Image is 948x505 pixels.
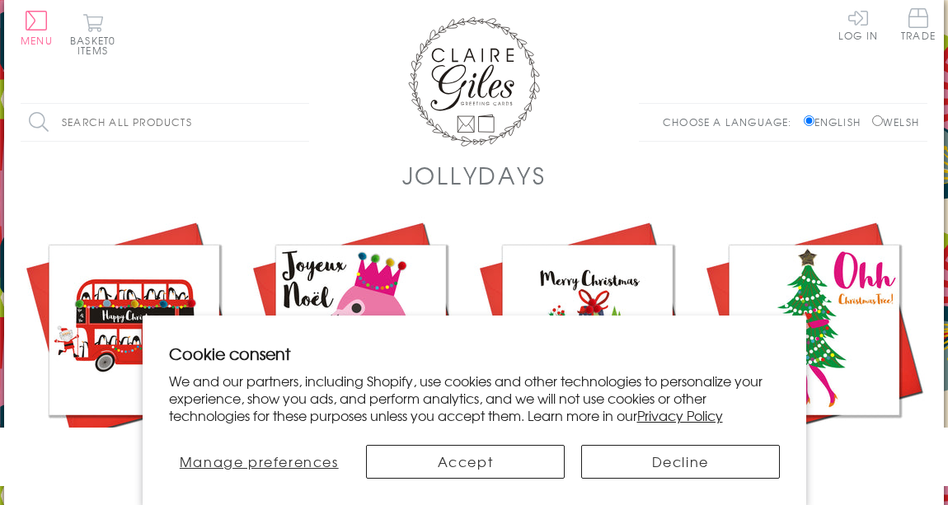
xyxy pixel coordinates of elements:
[701,217,927,443] img: Christmas Card, Ohh Christmas Tree! Embellished with a shiny padded star
[402,158,547,192] h1: JollyDays
[804,115,814,126] input: English
[838,8,878,40] a: Log In
[901,8,936,40] span: Trade
[169,372,780,423] p: We and our partners, including Shopify, use cookies and other technologies to personalize your ex...
[21,11,53,45] button: Menu
[77,33,115,58] span: 0 items
[168,445,350,479] button: Manage preferences
[169,342,780,365] h2: Cookie consent
[901,8,936,44] a: Trade
[663,115,800,129] p: Choose a language:
[872,115,883,126] input: Welsh
[872,115,919,129] label: Welsh
[21,217,247,443] img: Christmas Card, Santa on the Bus, Embellished with colourful pompoms
[581,445,780,479] button: Decline
[637,405,723,425] a: Privacy Policy
[366,445,565,479] button: Accept
[408,16,540,147] img: Claire Giles Greetings Cards
[293,104,309,141] input: Search
[474,217,701,503] a: Christmas Card, Pile of Presents, Embellished with colourful pompoms £3.75 Add to Basket
[701,217,927,503] a: Christmas Card, Ohh Christmas Tree! Embellished with a shiny padded star £3.75 Add to Basket
[247,217,474,503] a: Christmas Card, Flamingo, Joueux Noel, Embellished with colourful pompoms £3.75 Add to Basket
[247,217,474,443] img: Christmas Card, Flamingo, Joueux Noel, Embellished with colourful pompoms
[180,451,339,471] span: Manage preferences
[21,104,309,141] input: Search all products
[21,33,53,48] span: Menu
[804,115,869,129] label: English
[21,217,247,503] a: Christmas Card, Santa on the Bus, Embellished with colourful pompoms £3.75 Add to Basket
[474,217,701,443] img: Christmas Card, Pile of Presents, Embellished with colourful pompoms
[70,13,115,55] button: Basket0 items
